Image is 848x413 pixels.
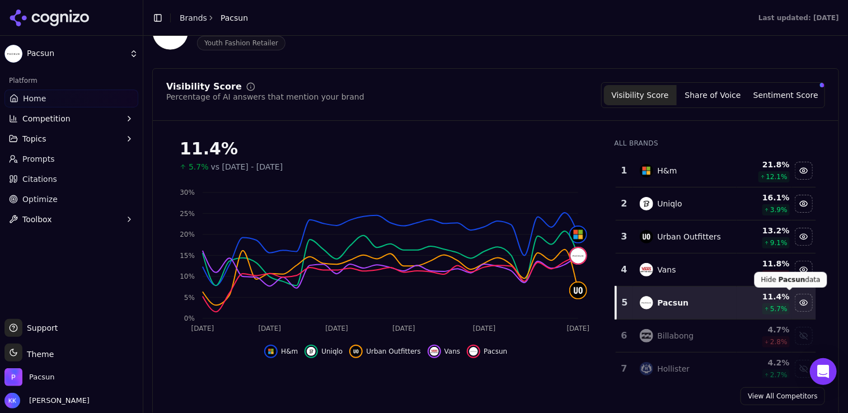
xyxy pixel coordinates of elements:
[604,85,677,105] button: Visibility Score
[22,214,52,225] span: Toolbox
[304,345,343,358] button: Hide uniqlo data
[180,139,592,159] div: 11.4%
[4,368,55,386] button: Open organization switcher
[180,13,207,22] a: Brands
[795,360,813,378] button: Show hollister data
[567,325,590,333] tspan: [DATE]
[4,368,22,386] img: Pacsun
[189,161,209,172] span: 5.7%
[640,230,653,243] img: urban outfitters
[22,153,55,165] span: Prompts
[658,363,690,374] div: Hollister
[640,329,653,342] img: billabong
[4,110,138,128] button: Competition
[658,198,682,209] div: Uniqlo
[616,353,816,386] tr: 7hollisterHollister4.2%2.7%Show hollister data
[620,329,629,342] div: 6
[4,45,22,63] img: Pacsun
[4,170,138,188] a: Citations
[658,330,694,341] div: Billabong
[428,345,461,358] button: Hide vans data
[4,190,138,208] a: Optimize
[23,93,46,104] span: Home
[392,325,415,333] tspan: [DATE]
[616,254,816,287] tr: 4vansVans11.8%4.8%Hide vans data
[22,133,46,144] span: Topics
[620,263,629,276] div: 4
[264,345,298,358] button: Hide h&m data
[739,225,790,236] div: 13.2 %
[770,238,788,247] span: 9.1 %
[739,357,790,368] div: 4.2 %
[4,130,138,148] button: Topics
[795,162,813,180] button: Hide h&m data
[640,296,653,309] img: pacsun
[766,172,788,181] span: 12.1 %
[640,164,653,177] img: h&m
[29,372,55,382] span: Pacsun
[22,322,58,334] span: Support
[25,396,90,406] span: [PERSON_NAME]
[620,164,629,177] div: 1
[22,113,71,124] span: Competition
[795,261,813,279] button: Hide vans data
[4,393,90,409] button: Open user button
[27,49,125,59] span: Pacsun
[739,291,790,302] div: 11.4 %
[620,230,629,243] div: 3
[307,347,316,356] img: uniqlo
[180,210,195,218] tspan: 25%
[22,173,57,185] span: Citations
[570,248,586,264] img: pacsun
[469,347,478,356] img: pacsun
[739,324,790,335] div: 4.7 %
[795,228,813,246] button: Hide urban outfitters data
[444,347,461,356] span: Vans
[658,297,689,308] div: Pacsun
[761,275,821,284] p: Hide data
[191,325,214,333] tspan: [DATE]
[640,362,653,376] img: hollister
[739,159,790,170] div: 21.8 %
[739,192,790,203] div: 16.1 %
[22,194,58,205] span: Optimize
[620,197,629,210] div: 2
[615,139,816,148] div: All Brands
[770,304,788,313] span: 5.7 %
[677,85,749,105] button: Share of Voice
[795,195,813,213] button: Hide uniqlo data
[184,315,195,322] tspan: 0%
[770,337,788,346] span: 2.8 %
[180,273,195,280] tspan: 10%
[266,347,275,356] img: h&m
[467,345,507,358] button: Hide pacsun data
[4,393,20,409] img: Katrina Katona
[259,325,282,333] tspan: [DATE]
[184,294,195,302] tspan: 5%
[4,210,138,228] button: Toolbox
[770,205,788,214] span: 3.9 %
[4,90,138,107] a: Home
[739,258,790,269] div: 11.8 %
[658,231,721,242] div: Urban Outfitters
[4,72,138,90] div: Platform
[321,347,343,356] span: Uniqlo
[4,150,138,168] a: Prompts
[616,287,816,320] tr: 5pacsunPacsun11.4%5.7%Hide pacsun data
[221,12,248,24] span: Pacsun
[473,325,496,333] tspan: [DATE]
[749,85,822,105] button: Sentiment Score
[570,227,586,242] img: h&m
[349,345,420,358] button: Hide urban outfitters data
[795,294,813,312] button: Hide pacsun data
[621,296,629,309] div: 5
[658,165,677,176] div: H&m
[325,325,348,333] tspan: [DATE]
[758,13,839,22] div: Last updated: [DATE]
[616,187,816,220] tr: 2uniqloUniqlo16.1%3.9%Hide uniqlo data
[366,347,420,356] span: Urban Outfitters
[22,350,54,359] span: Theme
[281,347,298,356] span: H&m
[180,231,195,238] tspan: 20%
[180,252,195,260] tspan: 15%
